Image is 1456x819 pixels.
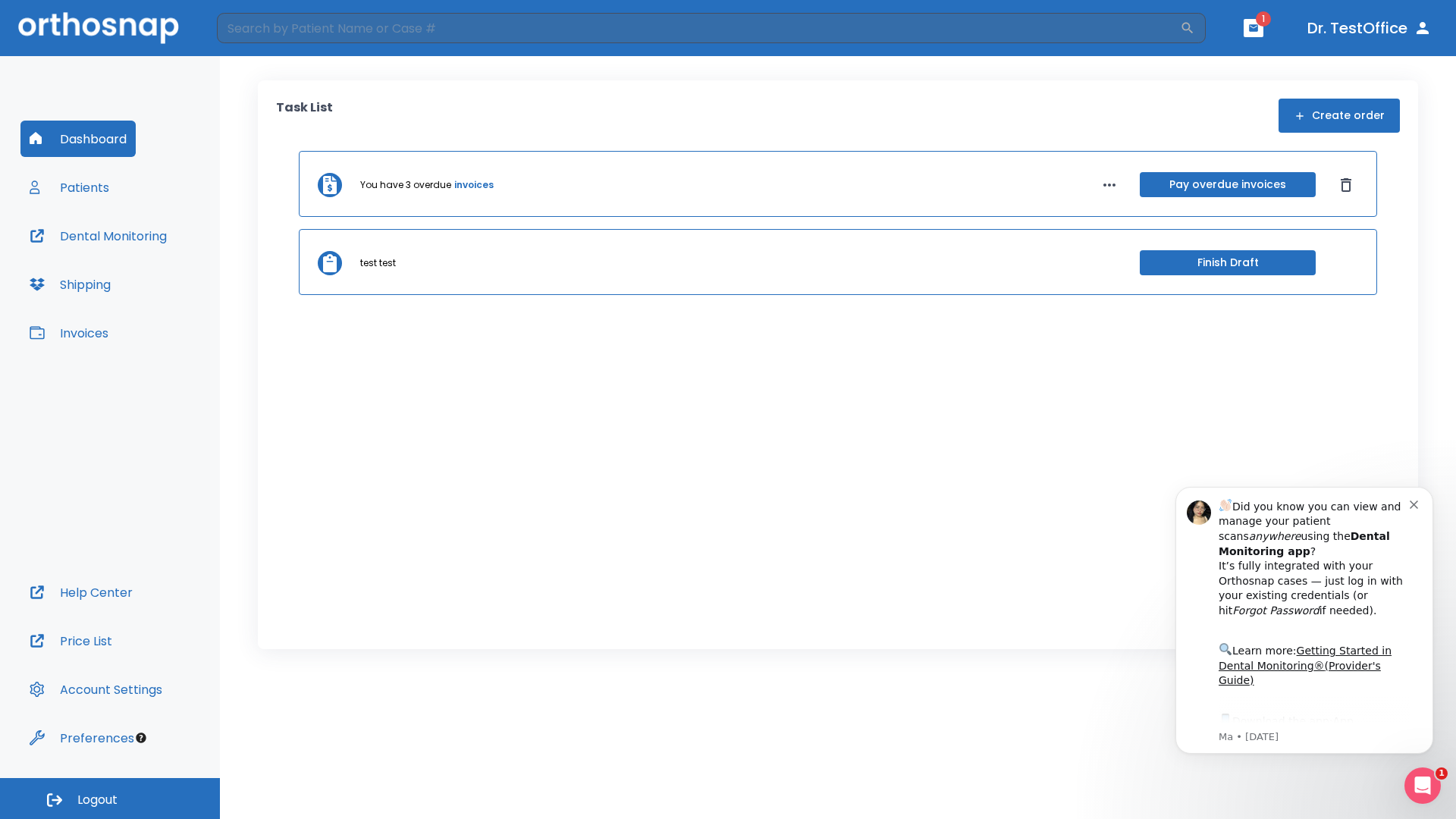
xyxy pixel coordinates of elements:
[1436,767,1448,780] span: 1
[66,251,201,278] a: App Store
[66,247,257,325] div: Download the app: | ​ Let us know if you need help getting started!
[454,178,494,192] a: invoices
[134,731,148,745] div: Tooltip anchor
[20,574,142,610] button: Help Center
[360,256,396,270] p: test test
[1153,464,1456,778] iframe: Intercom notifications message
[1256,11,1271,27] span: 1
[20,623,121,659] button: Price List
[77,792,118,808] span: Logout
[20,218,176,254] button: Dental Monitoring
[217,13,1180,43] input: Search by Patient Name or Case #
[20,315,118,351] button: Invoices
[257,33,269,45] button: Dismiss notification
[20,169,118,206] button: Patients
[1404,767,1441,804] iframe: Intercom live chat
[20,671,171,708] button: Account Settings
[20,121,136,157] button: Dashboard
[360,178,451,192] p: You have 3 overdue
[20,720,143,756] button: Preferences
[66,266,257,280] p: Message from Ma, sent 2w ago
[276,99,333,133] p: Task List
[1279,99,1400,133] button: Create order
[20,266,120,303] button: Shipping
[1140,250,1316,275] button: Finish Draft
[1140,172,1316,197] button: Pay overdue invoices
[1334,173,1358,197] button: Dismiss
[18,12,179,43] img: Orthosnap
[1301,14,1438,42] button: Dr. TestOffice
